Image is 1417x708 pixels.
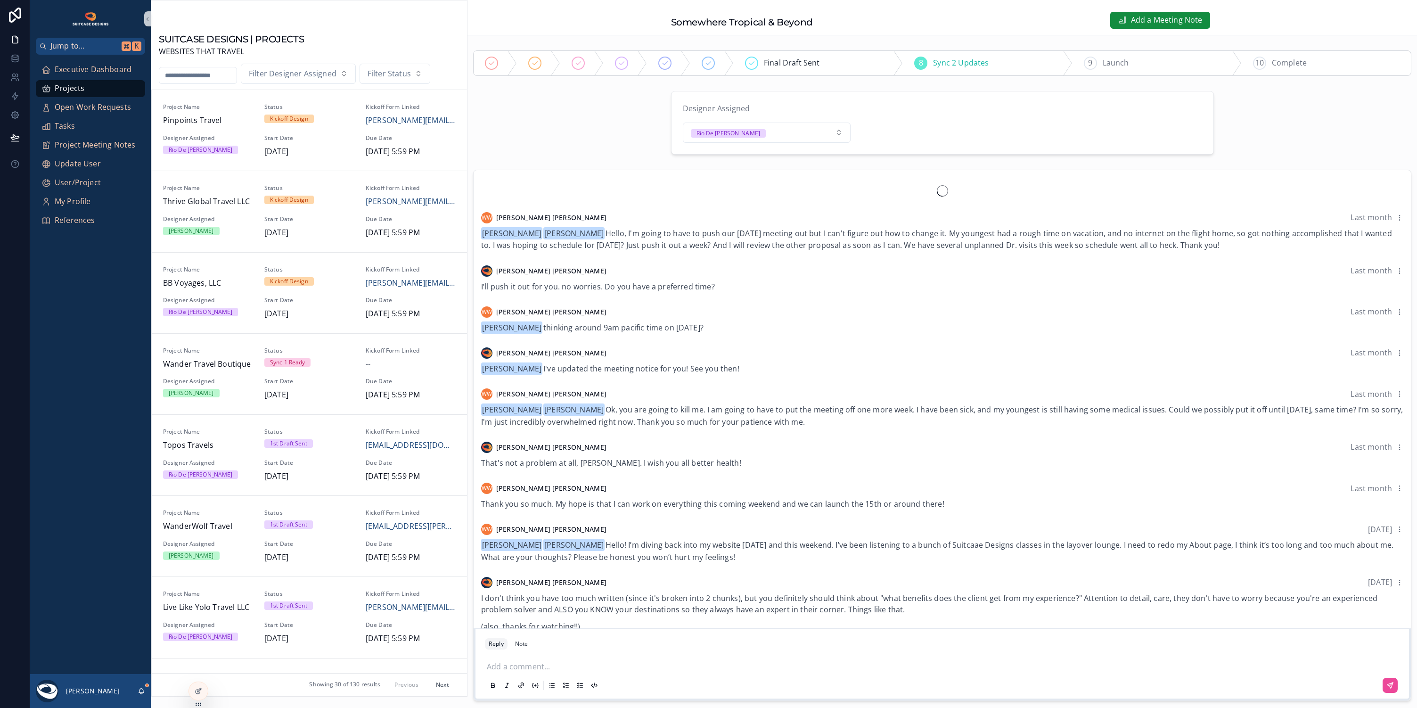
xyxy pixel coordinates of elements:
span: Project Name [163,347,253,354]
span: [DATE] [264,308,354,320]
span: [PERSON_NAME] [543,539,605,551]
h1: SUITCASE DESIGNS | PROJECTS [159,33,304,46]
span: Kickoff Form Linked [366,184,456,192]
span: K [133,42,140,50]
a: Projects [36,80,145,97]
p: [PERSON_NAME] [66,686,120,696]
span: [PERSON_NAME] [PERSON_NAME] [496,213,606,222]
div: scrollable content [30,55,151,241]
a: [PERSON_NAME][EMAIL_ADDRESS][DOMAIN_NAME] [366,601,456,614]
span: 10 [1255,57,1264,69]
a: [PERSON_NAME][EMAIL_ADDRESS][DOMAIN_NAME] [366,196,456,208]
span: BB Voyages, LLC [163,277,253,289]
span: Project Name [163,266,253,273]
span: Kickoff Form Linked [366,266,456,273]
span: [DATE] [264,552,354,564]
span: Project Name [163,509,253,517]
span: Filter Designer Assigned [249,68,336,80]
span: Project Name [163,428,253,436]
img: App logo [72,11,110,26]
span: Status [264,590,354,598]
a: User/Project [36,174,145,191]
div: [PERSON_NAME] [169,552,214,560]
span: Live Like Yolo Travel LLC [163,601,253,614]
div: Kickoff Design [270,277,308,286]
span: Due Date [366,540,456,548]
span: Tasks [55,120,75,132]
span: Hello, I'm going to have to push our [DATE] meeting out but I can't figure out how to change it. ... [481,228,1392,251]
a: Project NameWander Travel BoutiqueStatusSync 1 ReadyKickoff Form Linked--Designer Assigned[PERSON... [152,333,467,414]
span: [PERSON_NAME] [481,403,542,416]
span: [PERSON_NAME] [PERSON_NAME] [496,443,606,452]
span: [DATE] 5:59 PM [366,633,456,645]
span: Open Work Requests [55,101,131,114]
span: Designer Assigned [163,134,253,142]
span: Project Name [163,184,253,192]
span: Status [264,103,354,111]
span: I’ll push it out for you. no worries. Do you have a preferred time? [481,281,715,292]
span: [DATE] 5:59 PM [366,227,456,239]
span: I've updated the meeting notice for you! See you then! [481,363,739,374]
span: Last month [1351,347,1392,358]
span: [DATE] 5:59 PM [366,389,456,401]
span: Last month [1351,389,1392,399]
span: Topos Travels [163,439,253,452]
span: WEBSITES THAT TRAVEL [159,46,304,58]
div: Rio De [PERSON_NAME] [696,129,760,138]
span: [PERSON_NAME] [PERSON_NAME] [496,525,606,534]
button: Jump to...K [36,38,145,55]
span: Showing 30 of 130 results [309,681,380,689]
span: Wander Travel Boutique [163,358,253,370]
a: [EMAIL_ADDRESS][DOMAIN_NAME] [366,439,456,452]
span: Kickoff Form Linked [366,428,456,436]
a: Project NameThrive Global Travel LLCStatusKickoff DesignKickoff Form Linked[PERSON_NAME][EMAIL_AD... [152,171,467,252]
button: Add a Meeting Note [1110,12,1210,29]
span: Last month [1351,306,1392,317]
span: Last month [1351,442,1392,452]
a: My Profile [36,193,145,210]
span: Ok, you are going to kill me. I am going to have to put the meeting off one more week. I have bee... [481,404,1403,427]
span: [DATE] [264,389,354,401]
span: Start Date [264,540,354,548]
span: [PERSON_NAME] [PERSON_NAME] [496,578,606,587]
span: Project Name [163,672,253,679]
a: Project NamePinpoints TravelStatusKickoff DesignKickoff Form Linked[PERSON_NAME][EMAIL_ADDRESS][D... [152,90,467,171]
span: Start Date [264,296,354,304]
span: Add a Meeting Note [1131,14,1203,26]
span: Filter Status [368,68,411,80]
span: Project Name [163,103,253,111]
span: That's not a problem at all, [PERSON_NAME]. I wish you all better health! [481,458,741,468]
span: Start Date [264,621,354,629]
a: Project NameLive Like Yolo Travel LLCStatus1st Draft SentKickoff Form Linked[PERSON_NAME][EMAIL_A... [152,576,467,658]
div: Rio De [PERSON_NAME] [169,308,232,316]
span: [PERSON_NAME] [PERSON_NAME] [496,266,606,276]
span: Projects [55,82,84,95]
span: Last month [1351,212,1392,222]
a: Open Work Requests [36,99,145,116]
span: User/Project [55,177,101,189]
span: [PERSON_NAME] [PERSON_NAME] [496,484,606,493]
h1: Somewhere Tropical & Beyond [671,16,813,29]
span: Designer Assigned [163,540,253,548]
button: Next [429,677,456,692]
span: Due Date [366,134,456,142]
span: Hello! I’m diving back into my website [DATE] and this weekend. I’ve been listening to a bunch of... [481,540,1393,562]
span: Status [264,266,354,273]
div: Rio De [PERSON_NAME] [169,470,232,479]
span: WW [482,485,492,492]
span: [EMAIL_ADDRESS][PERSON_NAME][DOMAIN_NAME] [366,520,456,533]
a: [PERSON_NAME][EMAIL_ADDRESS][DOMAIN_NAME] [366,277,456,289]
span: [PERSON_NAME] [PERSON_NAME] [496,307,606,317]
span: WW [482,214,492,222]
span: Designer Assigned [683,103,750,114]
span: [DATE] [1368,524,1392,535]
div: [PERSON_NAME] [169,389,214,397]
span: [PERSON_NAME] [481,539,542,551]
a: [PERSON_NAME][EMAIL_ADDRESS][DOMAIN_NAME] [366,115,456,127]
span: Executive Dashboard [55,64,131,76]
div: Note [515,640,528,648]
span: [PERSON_NAME] [543,227,605,239]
